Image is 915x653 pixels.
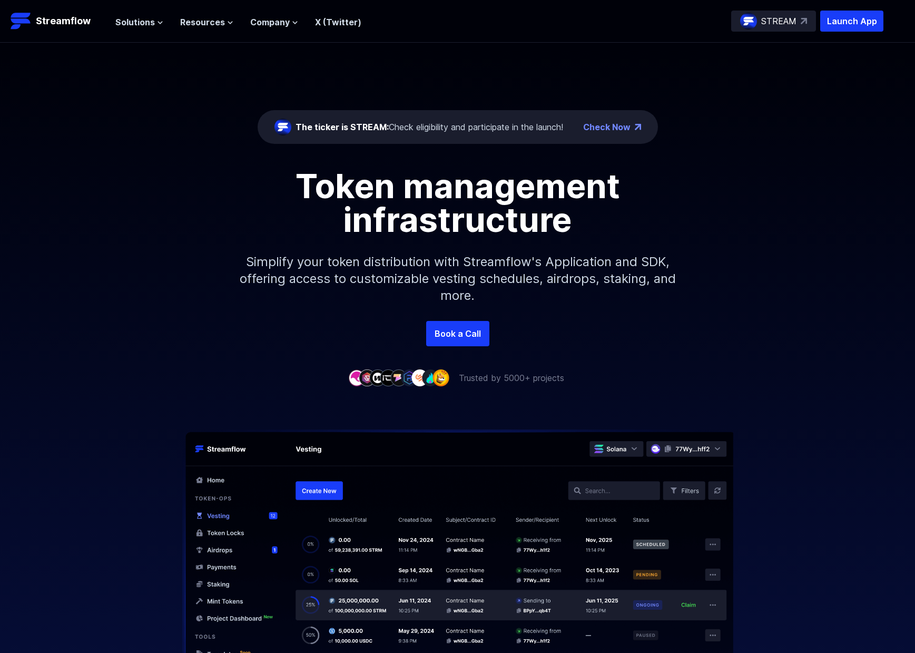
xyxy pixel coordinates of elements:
[459,372,564,384] p: Trusted by 5000+ projects
[231,237,684,321] p: Simplify your token distribution with Streamflow's Application and SDK, offering access to custom...
[390,369,407,386] img: company-5
[274,119,291,135] img: streamflow-logo-circle.png
[369,369,386,386] img: company-3
[180,16,225,28] span: Resources
[426,321,489,346] a: Book a Call
[411,369,428,386] img: company-7
[820,11,883,32] button: Launch App
[250,16,298,28] button: Company
[11,11,32,32] img: Streamflow Logo
[740,13,757,30] img: streamflow-logo-circle.png
[348,369,365,386] img: company-1
[359,369,376,386] img: company-2
[36,14,91,28] p: Streamflow
[635,124,641,130] img: top-right-arrow.png
[380,369,397,386] img: company-4
[115,16,155,28] span: Solutions
[583,121,631,133] a: Check Now
[801,18,807,24] img: top-right-arrow.svg
[315,17,361,27] a: X (Twitter)
[180,16,233,28] button: Resources
[11,11,105,32] a: Streamflow
[296,121,563,133] div: Check eligibility and participate in the launch!
[296,122,389,132] span: The ticker is STREAM:
[401,369,418,386] img: company-6
[115,16,163,28] button: Solutions
[422,369,439,386] img: company-8
[221,169,695,237] h1: Token management infrastructure
[250,16,290,28] span: Company
[761,15,796,27] p: STREAM
[432,369,449,386] img: company-9
[731,11,816,32] a: STREAM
